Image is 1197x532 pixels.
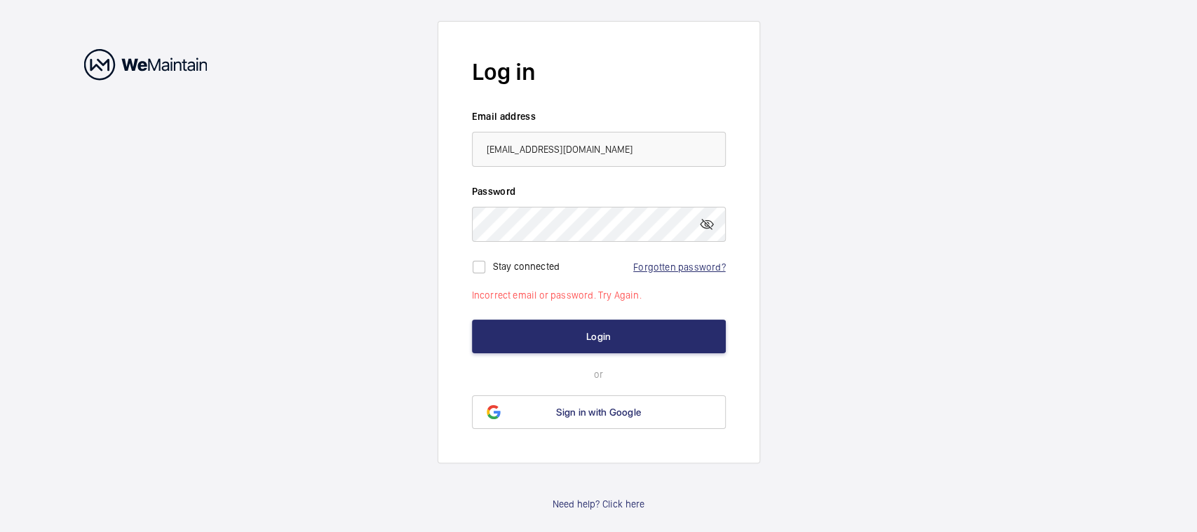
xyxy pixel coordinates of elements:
[472,132,726,167] input: Your email address
[472,320,726,353] button: Login
[472,55,726,88] h2: Log in
[493,261,560,272] label: Stay connected
[472,109,726,123] label: Email address
[472,184,726,198] label: Password
[556,407,641,418] span: Sign in with Google
[553,497,645,511] a: Need help? Click here
[472,367,726,381] p: or
[472,288,726,302] p: Incorrect email or password. Try Again.
[633,261,725,273] a: Forgotten password?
